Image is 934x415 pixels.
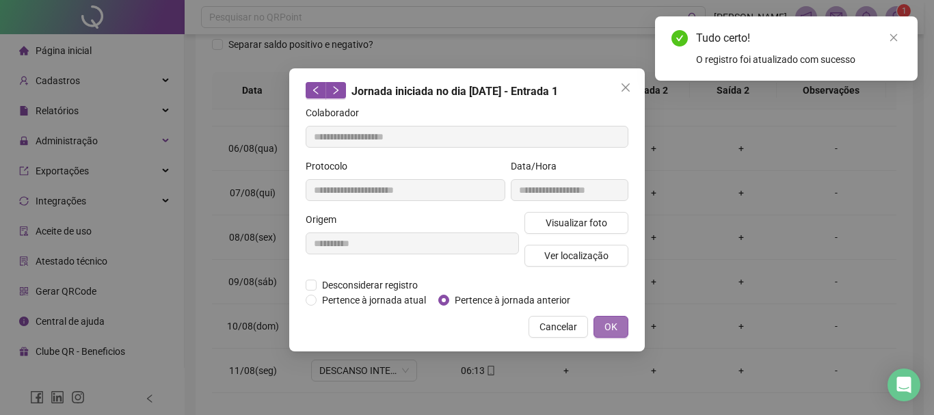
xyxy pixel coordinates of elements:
span: Desconsiderar registro [317,278,423,293]
button: Ver localização [524,245,628,267]
div: Open Intercom Messenger [888,369,920,401]
label: Protocolo [306,159,356,174]
a: Close [886,30,901,45]
span: left [311,85,321,95]
div: O registro foi atualizado com sucesso [696,52,901,67]
span: Visualizar foto [546,215,607,230]
button: Cancelar [529,316,588,338]
div: Jornada iniciada no dia [DATE] - Entrada 1 [306,82,628,100]
span: close [620,82,631,93]
div: Tudo certo! [696,30,901,46]
label: Colaborador [306,105,368,120]
span: Cancelar [539,319,577,334]
span: OK [604,319,617,334]
button: right [325,82,346,98]
label: Origem [306,212,345,227]
span: right [331,85,341,95]
button: left [306,82,326,98]
button: Close [615,77,637,98]
label: Data/Hora [511,159,565,174]
span: close [889,33,898,42]
button: Visualizar foto [524,212,628,234]
span: Ver localização [544,248,609,263]
button: OK [593,316,628,338]
span: check-circle [671,30,688,46]
span: Pertence à jornada atual [317,293,431,308]
span: Pertence à jornada anterior [449,293,576,308]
